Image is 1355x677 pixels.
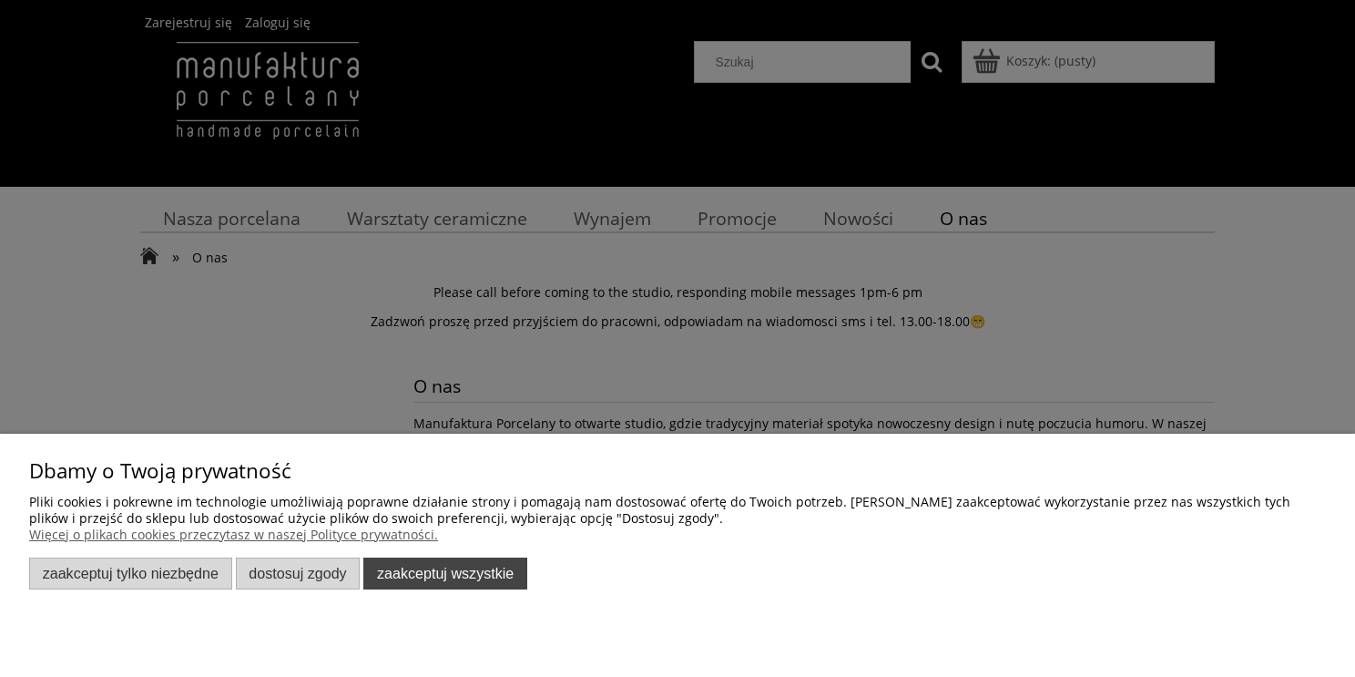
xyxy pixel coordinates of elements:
button: Dostosuj zgody [236,558,361,590]
button: Zaakceptuj tylko niezbędne [29,558,232,590]
a: Więcej o plikach cookies przeczytasz w naszej Polityce prywatności. [29,526,438,543]
p: Pliki cookies i pokrewne im technologie umożliwiają poprawne działanie strony i pomagają nam dost... [29,494,1326,527]
button: Zaakceptuj wszystkie [363,558,527,590]
p: Dbamy o Twoją prywatność [29,463,1326,479]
